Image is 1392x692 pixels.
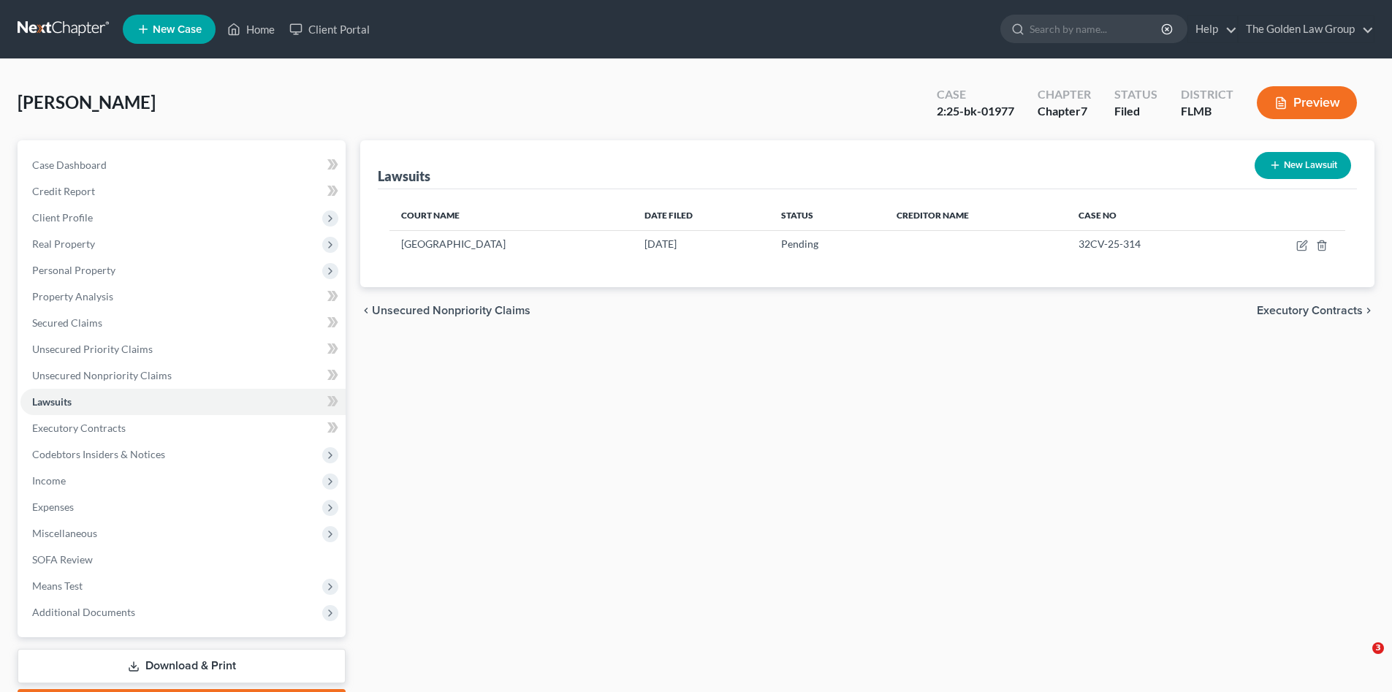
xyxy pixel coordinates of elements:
input: Search by name... [1030,15,1163,42]
span: Executory Contracts [1257,305,1363,316]
span: Unsecured Priority Claims [32,343,153,355]
button: New Lawsuit [1255,152,1351,179]
span: Case Dashboard [32,159,107,171]
button: Executory Contracts chevron_right [1257,305,1374,316]
span: Personal Property [32,264,115,276]
div: District [1181,86,1233,103]
a: Unsecured Priority Claims [20,336,346,362]
i: chevron_left [360,305,372,316]
iframe: Intercom live chat [1342,642,1377,677]
button: Preview [1257,86,1357,119]
span: Means Test [32,579,83,592]
span: Real Property [32,237,95,250]
span: Status [781,210,813,221]
span: [PERSON_NAME] [18,91,156,113]
a: Lawsuits [20,389,346,415]
div: Filed [1114,103,1157,120]
span: Expenses [32,501,74,513]
i: chevron_right [1363,305,1374,316]
a: Case Dashboard [20,152,346,178]
span: Date Filed [644,210,693,221]
span: 32CV-25-314 [1079,237,1141,250]
span: Lawsuits [32,395,72,408]
span: [GEOGRAPHIC_DATA] [401,237,506,250]
span: Case No [1079,210,1117,221]
span: Pending [781,237,818,250]
span: 7 [1081,104,1087,118]
span: Executory Contracts [32,422,126,434]
span: Additional Documents [32,606,135,618]
span: 3 [1372,642,1384,654]
a: Home [220,16,282,42]
a: The Golden Law Group [1239,16,1374,42]
span: Income [32,474,66,487]
div: FLMB [1181,103,1233,120]
span: Credit Report [32,185,95,197]
a: Property Analysis [20,284,346,310]
div: Case [937,86,1014,103]
a: Client Portal [282,16,377,42]
span: Client Profile [32,211,93,224]
div: 2:25-bk-01977 [937,103,1014,120]
a: Credit Report [20,178,346,205]
span: Unsecured Nonpriority Claims [32,369,172,381]
span: Miscellaneous [32,527,97,539]
span: Unsecured Nonpriority Claims [372,305,530,316]
span: Court Name [401,210,460,221]
a: Help [1188,16,1237,42]
div: Chapter [1038,86,1091,103]
div: Status [1114,86,1157,103]
span: [DATE] [644,237,677,250]
a: Executory Contracts [20,415,346,441]
a: Unsecured Nonpriority Claims [20,362,346,389]
button: chevron_left Unsecured Nonpriority Claims [360,305,530,316]
span: New Case [153,24,202,35]
a: Download & Print [18,649,346,683]
span: Creditor Name [897,210,969,221]
a: Secured Claims [20,310,346,336]
span: Codebtors Insiders & Notices [32,448,165,460]
span: Property Analysis [32,290,113,303]
div: Lawsuits [378,167,430,185]
a: SOFA Review [20,547,346,573]
span: Secured Claims [32,316,102,329]
div: Chapter [1038,103,1091,120]
span: SOFA Review [32,553,93,566]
